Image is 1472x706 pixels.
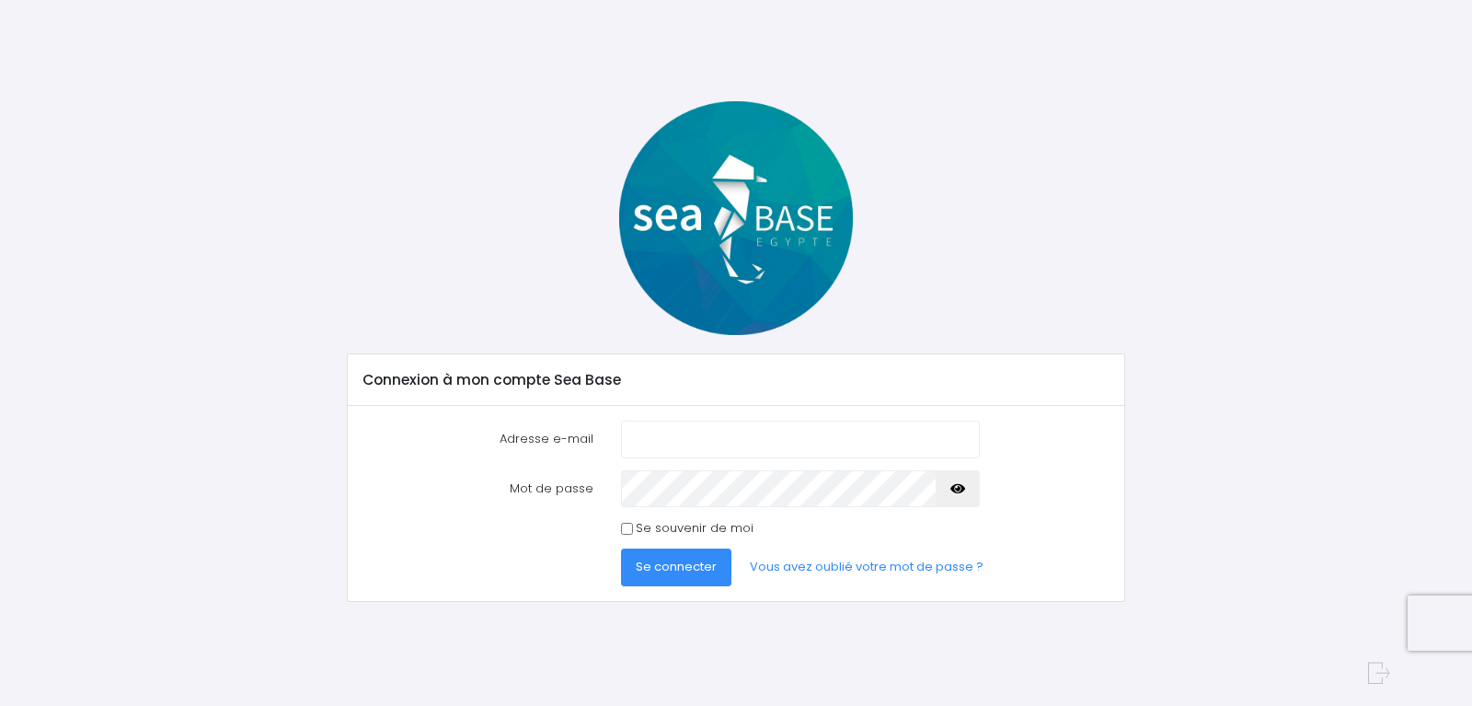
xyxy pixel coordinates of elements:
[735,549,998,585] a: Vous avez oublié votre mot de passe ?
[636,519,753,538] label: Se souvenir de moi
[350,421,607,457] label: Adresse e-mail
[621,549,731,585] button: Se connecter
[348,354,1123,406] div: Connexion à mon compte Sea Base
[350,470,607,507] label: Mot de passe
[636,558,717,575] span: Se connecter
